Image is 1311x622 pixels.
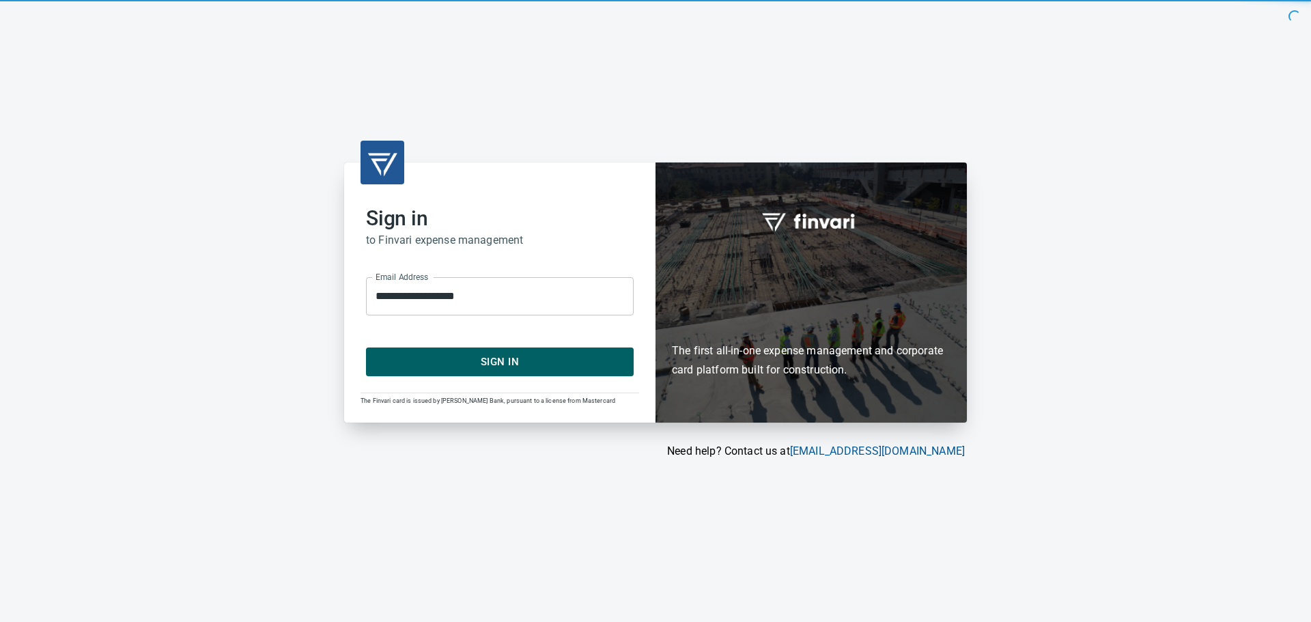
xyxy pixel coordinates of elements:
span: Sign In [381,353,619,371]
img: transparent_logo.png [366,146,399,179]
a: [EMAIL_ADDRESS][DOMAIN_NAME] [790,444,965,457]
span: The Finvari card is issued by [PERSON_NAME] Bank, pursuant to a license from Mastercard [361,397,615,404]
h6: The first all-in-one expense management and corporate card platform built for construction. [672,263,950,380]
p: Need help? Contact us at [344,443,965,460]
button: Sign In [366,348,634,376]
img: fullword_logo_white.png [760,206,862,237]
h2: Sign in [366,206,634,231]
h6: to Finvari expense management [366,231,634,250]
div: Finvari [655,162,967,423]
